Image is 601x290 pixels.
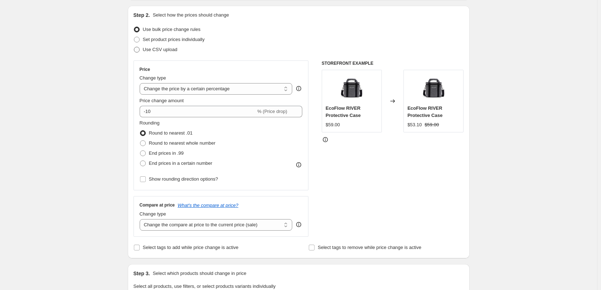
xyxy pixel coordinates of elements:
[140,202,175,208] h3: Compare at price
[337,74,366,103] img: ecoflow-river-protective-case-accessory-28208267624521_80x.jpg
[153,270,246,277] p: Select which products should change in price
[257,109,287,114] span: % (Price drop)
[407,105,443,118] span: EcoFlow RIVER Protective Case
[134,284,276,289] span: Select all products, use filters, or select products variants individually
[419,74,448,103] img: ecoflow-river-protective-case-accessory-28208267624521_80x.jpg
[326,121,340,128] div: $59.00
[140,106,256,117] input: -15
[153,12,229,19] p: Select how the prices should change
[407,121,422,128] div: $53.10
[143,47,177,52] span: Use CSV upload
[318,245,421,250] span: Select tags to remove while price change is active
[178,203,239,208] button: What's the compare at price?
[149,140,216,146] span: Round to nearest whole number
[295,221,302,228] div: help
[143,37,205,42] span: Set product prices individually
[143,245,239,250] span: Select tags to add while price change is active
[143,27,200,32] span: Use bulk price change rules
[140,98,184,103] span: Price change amount
[295,85,302,92] div: help
[149,130,193,136] span: Round to nearest .01
[134,12,150,19] h2: Step 2.
[149,160,212,166] span: End prices in a certain number
[140,67,150,72] h3: Price
[322,60,464,66] h6: STOREFRONT EXAMPLE
[140,75,166,81] span: Change type
[326,105,361,118] span: EcoFlow RIVER Protective Case
[425,121,439,128] strike: $59.00
[134,270,150,277] h2: Step 3.
[149,176,218,182] span: Show rounding direction options?
[140,211,166,217] span: Change type
[149,150,184,156] span: End prices in .99
[140,120,160,126] span: Rounding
